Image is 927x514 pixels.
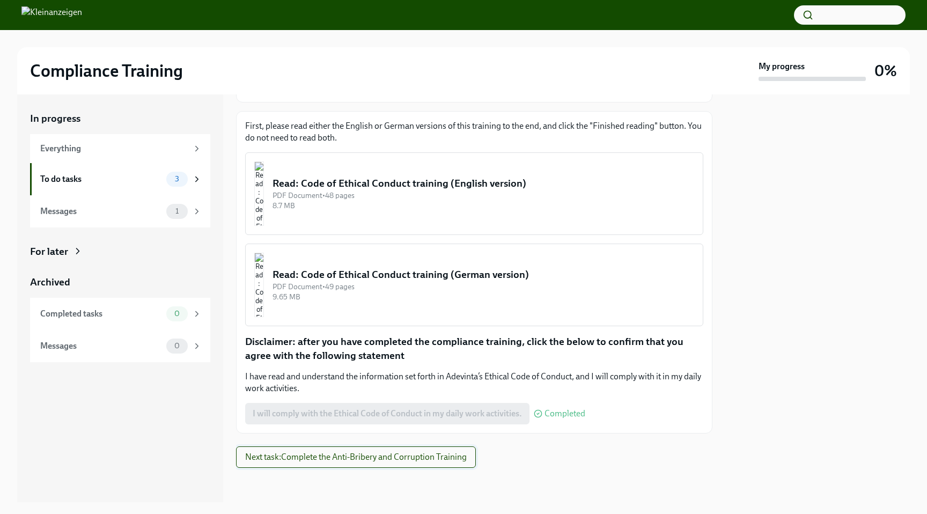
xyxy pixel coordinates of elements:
span: Next task : Complete the Anti-Bribery and Corruption Training [245,452,467,462]
p: Disclaimer: after you have completed the compliance training, click the below to confirm that you... [245,335,703,362]
a: Messages0 [30,330,210,362]
div: Completed tasks [40,308,162,320]
div: Messages [40,205,162,217]
img: Read: Code of Ethical Conduct training (English version) [254,161,264,226]
a: For later [30,245,210,259]
div: 8.7 MB [273,201,694,211]
p: I have read and understand the information set forth in Adevinta’s Ethical Code of Conduct, and I... [245,371,703,394]
a: To do tasks3 [30,163,210,195]
span: 3 [168,175,186,183]
span: 1 [169,207,185,215]
strong: My progress [759,61,805,72]
div: Everything [40,143,188,155]
span: 0 [168,310,186,318]
a: Everything [30,134,210,163]
h3: 0% [874,61,897,80]
button: Next task:Complete the Anti-Bribery and Corruption Training [236,446,476,468]
a: In progress [30,112,210,126]
div: Read: Code of Ethical Conduct training (German version) [273,268,694,282]
div: Read: Code of Ethical Conduct training (English version) [273,177,694,190]
h2: Compliance Training [30,60,183,82]
span: Completed [545,409,585,418]
img: Read: Code of Ethical Conduct training (German version) [254,253,264,317]
span: 0 [168,342,186,350]
a: Archived [30,275,210,289]
a: Completed tasks0 [30,298,210,330]
div: PDF Document • 48 pages [273,190,694,201]
div: PDF Document • 49 pages [273,282,694,292]
div: 9.65 MB [273,292,694,302]
button: Read: Code of Ethical Conduct training (German version)PDF Document•49 pages9.65 MB [245,244,703,326]
div: Messages [40,340,162,352]
div: To do tasks [40,173,162,185]
p: First, please read either the English or German versions of this training to the end, and click t... [245,120,703,144]
img: Kleinanzeigen [21,6,82,24]
a: Messages1 [30,195,210,227]
button: Read: Code of Ethical Conduct training (English version)PDF Document•48 pages8.7 MB [245,152,703,235]
div: For later [30,245,68,259]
